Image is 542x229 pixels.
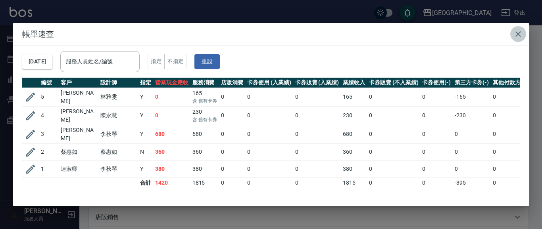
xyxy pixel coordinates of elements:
[190,106,219,125] td: 230
[164,54,186,69] button: 不指定
[341,177,367,188] td: 1815
[13,23,529,45] h2: 帳單速查
[59,106,98,125] td: [PERSON_NAME]
[219,78,245,88] th: 店販消費
[491,88,534,106] td: 0
[453,143,491,160] td: 0
[98,160,138,177] td: 李秋琴
[219,106,245,125] td: 0
[190,143,219,160] td: 360
[153,143,190,160] td: 360
[453,177,491,188] td: -395
[138,160,153,177] td: Y
[420,125,453,143] td: 0
[59,125,98,143] td: [PERSON_NAME]
[22,54,52,69] button: [DATE]
[138,88,153,106] td: Y
[367,78,420,88] th: 卡券販賣 (不入業績)
[367,125,420,143] td: 0
[39,143,59,160] td: 2
[219,125,245,143] td: 0
[98,78,138,88] th: 設計師
[59,160,98,177] td: 連淑卿
[420,177,453,188] td: 0
[192,116,217,123] p: 含 舊有卡券
[39,106,59,125] td: 4
[453,106,491,125] td: -230
[98,88,138,106] td: 林雅雯
[491,78,534,88] th: 其他付款方式(-)
[293,78,341,88] th: 卡券販賣 (入業績)
[148,54,165,69] button: 指定
[420,88,453,106] td: 0
[39,88,59,106] td: 5
[219,143,245,160] td: 0
[245,143,293,160] td: 0
[138,143,153,160] td: N
[59,78,98,88] th: 客戶
[190,78,219,88] th: 服務消費
[341,125,367,143] td: 680
[245,160,293,177] td: 0
[190,88,219,106] td: 165
[138,177,153,188] td: 合計
[341,88,367,106] td: 165
[138,106,153,125] td: Y
[293,88,341,106] td: 0
[153,125,190,143] td: 680
[190,160,219,177] td: 380
[367,88,420,106] td: 0
[245,106,293,125] td: 0
[420,78,453,88] th: 卡券使用(-)
[219,160,245,177] td: 0
[39,160,59,177] td: 1
[453,78,491,88] th: 第三方卡券(-)
[153,78,190,88] th: 營業現金應收
[341,106,367,125] td: 230
[341,160,367,177] td: 380
[245,125,293,143] td: 0
[245,78,293,88] th: 卡券使用 (入業績)
[59,88,98,106] td: [PERSON_NAME]
[245,177,293,188] td: 0
[98,106,138,125] td: 陳永慧
[453,88,491,106] td: -165
[194,54,220,69] button: 重設
[341,143,367,160] td: 360
[98,143,138,160] td: 蔡惠如
[293,106,341,125] td: 0
[420,143,453,160] td: 0
[153,88,190,106] td: 0
[293,125,341,143] td: 0
[153,106,190,125] td: 0
[491,177,534,188] td: 0
[367,106,420,125] td: 0
[420,106,453,125] td: 0
[219,88,245,106] td: 0
[293,143,341,160] td: 0
[245,88,293,106] td: 0
[491,143,534,160] td: 0
[153,177,190,188] td: 1420
[491,125,534,143] td: 0
[153,160,190,177] td: 380
[453,160,491,177] td: 0
[367,177,420,188] td: 0
[190,177,219,188] td: 1815
[98,125,138,143] td: 李秋琴
[138,78,153,88] th: 指定
[219,177,245,188] td: 0
[192,97,217,105] p: 含 舊有卡券
[39,125,59,143] td: 3
[293,160,341,177] td: 0
[420,160,453,177] td: 0
[59,143,98,160] td: 蔡惠如
[367,160,420,177] td: 0
[341,78,367,88] th: 業績收入
[39,78,59,88] th: 編號
[491,160,534,177] td: 0
[491,106,534,125] td: 0
[293,177,341,188] td: 0
[138,125,153,143] td: Y
[367,143,420,160] td: 0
